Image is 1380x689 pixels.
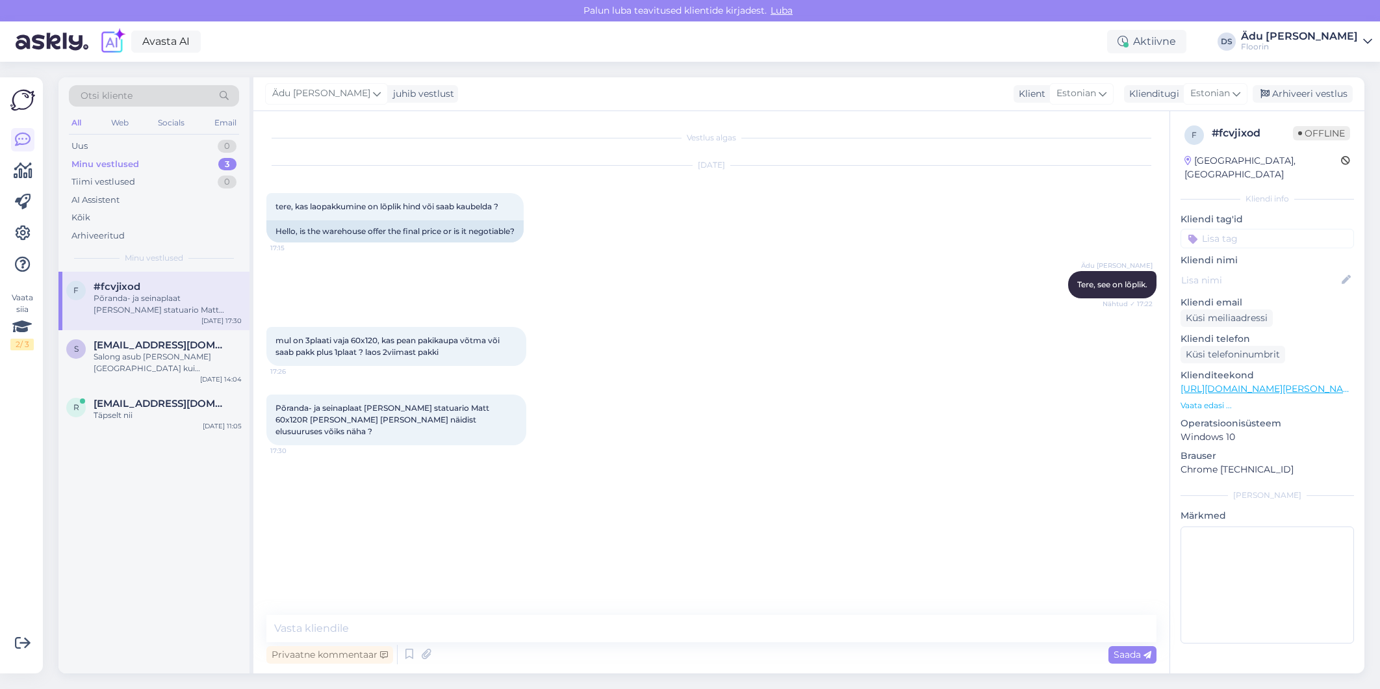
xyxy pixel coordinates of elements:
div: Hello, is the warehouse offer the final price or is it negotiable? [266,220,524,242]
span: Põranda- ja seinaplaat [PERSON_NAME] statuario Matt 60x120R [PERSON_NAME] [PERSON_NAME] näidist e... [275,403,491,436]
span: rausmari85@gmail.com [94,398,229,409]
span: sensess@bk.ru [94,339,229,351]
div: juhib vestlust [388,87,454,101]
span: Luba [767,5,797,16]
div: [PERSON_NAME] [1181,489,1354,501]
div: # fcvjixod [1212,125,1293,141]
div: 0 [218,140,236,153]
p: Kliendi tag'id [1181,213,1354,226]
div: Salong asub [PERSON_NAME] [GEOGRAPHIC_DATA] kui [GEOGRAPHIC_DATA]. [94,351,242,374]
span: 17:26 [270,367,319,376]
p: Windows 10 [1181,430,1354,444]
span: mul on 3plaati vaja 60x120, kas pean pakikaupa võtma või saab pakk plus 1plaat ? laos 2viimast pakki [275,335,502,357]
p: Kliendi email [1181,296,1354,309]
span: 17:15 [270,243,319,253]
span: #fcvjixod [94,281,140,292]
div: Minu vestlused [71,158,139,171]
span: Offline [1293,126,1350,140]
div: Uus [71,140,88,153]
div: Vestlus algas [266,132,1156,144]
span: Minu vestlused [125,252,183,264]
div: DS [1218,32,1236,51]
div: Kõik [71,211,90,224]
div: Küsi telefoninumbrit [1181,346,1285,363]
a: [URL][DOMAIN_NAME][PERSON_NAME] [1181,383,1360,395]
div: 0 [218,175,236,188]
p: Kliendi telefon [1181,332,1354,346]
p: Operatsioonisüsteem [1181,417,1354,430]
div: [DATE] 11:05 [203,421,242,431]
div: 2 / 3 [10,339,34,350]
div: Web [109,114,131,131]
p: Vaata edasi ... [1181,400,1354,411]
span: tere, kas laopakkumine on lõplik hind või saab kaubelda ? [275,201,498,211]
div: Socials [155,114,187,131]
div: Põranda- ja seinaplaat [PERSON_NAME] statuario Matt 60x120R [PERSON_NAME] [PERSON_NAME] näidist e... [94,292,242,316]
span: Nähtud ✓ 17:22 [1103,299,1153,309]
div: Täpselt nii [94,409,242,421]
div: Aktiivne [1107,30,1186,53]
div: All [69,114,84,131]
div: Ädu [PERSON_NAME] [1241,31,1358,42]
a: Avasta AI [131,31,201,53]
div: Vaata siia [10,292,34,350]
p: Chrome [TECHNICAL_ID] [1181,463,1354,476]
span: s [74,344,79,354]
div: Arhiveeri vestlus [1253,85,1353,103]
p: Märkmed [1181,509,1354,523]
p: Klienditeekond [1181,369,1354,382]
div: Floorin [1241,42,1358,52]
div: [GEOGRAPHIC_DATA], [GEOGRAPHIC_DATA] [1184,154,1341,181]
span: Ädu [PERSON_NAME] [272,86,370,101]
a: Ädu [PERSON_NAME]Floorin [1241,31,1372,52]
div: 3 [218,158,236,171]
span: Tere, see on lõplik. [1077,279,1147,289]
div: [DATE] 14:04 [200,374,242,384]
span: Estonian [1190,86,1230,101]
div: [DATE] [266,159,1156,171]
div: Klient [1014,87,1045,101]
div: Tiimi vestlused [71,175,135,188]
img: explore-ai [99,28,126,55]
span: f [1192,130,1197,140]
span: r [73,402,79,412]
p: Kliendi nimi [1181,253,1354,267]
input: Lisa tag [1181,229,1354,248]
div: Kliendi info [1181,193,1354,205]
div: [DATE] 17:30 [201,316,242,326]
img: Askly Logo [10,88,35,112]
span: 17:30 [270,446,319,456]
span: Otsi kliente [81,89,133,103]
div: Email [212,114,239,131]
div: AI Assistent [71,194,120,207]
span: Estonian [1056,86,1096,101]
div: Arhiveeritud [71,229,125,242]
p: Brauser [1181,449,1354,463]
div: Küsi meiliaadressi [1181,309,1273,327]
span: Saada [1114,649,1151,660]
div: Privaatne kommentaar [266,646,393,664]
input: Lisa nimi [1181,273,1339,287]
span: f [73,285,79,295]
div: Klienditugi [1124,87,1179,101]
span: Ädu [PERSON_NAME] [1081,261,1153,270]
